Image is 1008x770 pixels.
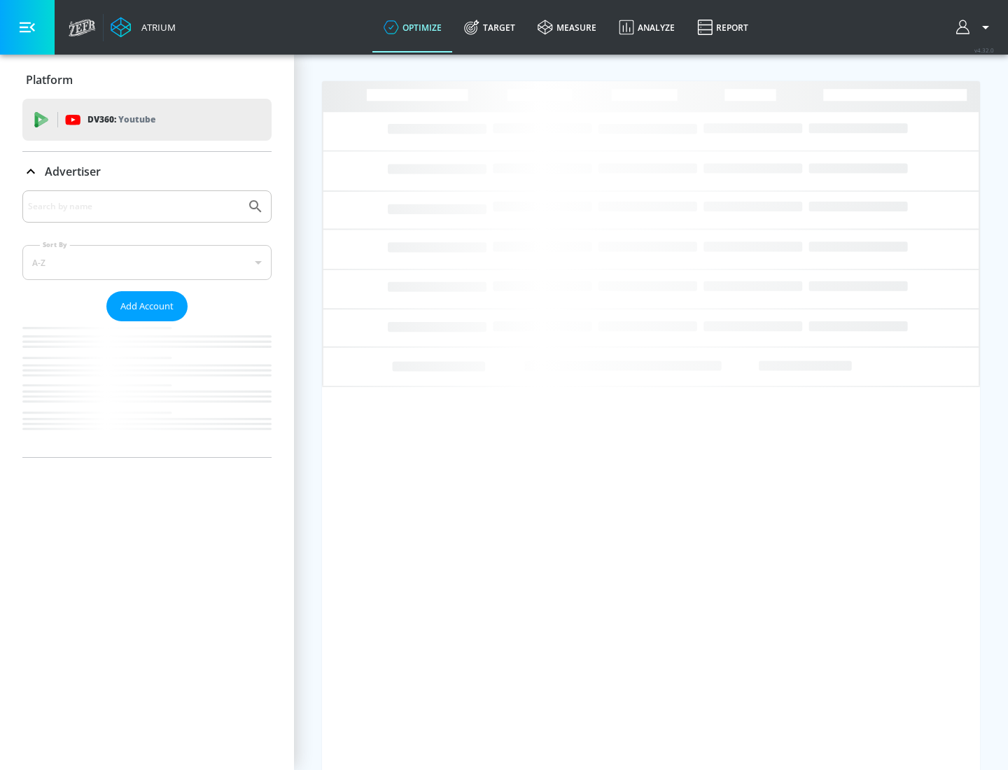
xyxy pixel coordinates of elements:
div: Advertiser [22,152,272,191]
a: Atrium [111,17,176,38]
a: measure [526,2,608,52]
div: A-Z [22,245,272,280]
span: v 4.32.0 [974,46,994,54]
button: Add Account [106,291,188,321]
div: Platform [22,60,272,99]
p: Advertiser [45,164,101,179]
label: Sort By [40,240,70,249]
a: Target [453,2,526,52]
p: DV360: [87,112,155,127]
div: Advertiser [22,190,272,457]
a: Analyze [608,2,686,52]
a: optimize [372,2,453,52]
input: Search by name [28,197,240,216]
div: DV360: Youtube [22,99,272,141]
span: Add Account [120,298,174,314]
p: Platform [26,72,73,87]
a: Report [686,2,759,52]
nav: list of Advertiser [22,321,272,457]
p: Youtube [118,112,155,127]
div: Atrium [136,21,176,34]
